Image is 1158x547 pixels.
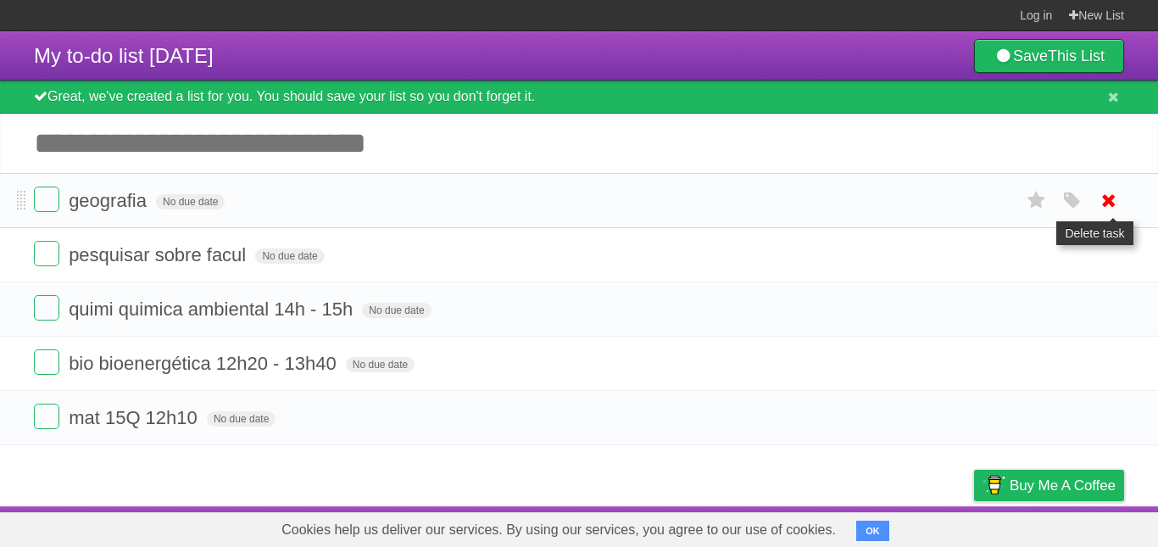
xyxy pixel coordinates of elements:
[264,513,853,547] span: Cookies help us deliver our services. By using our services, you agree to our use of cookies.
[749,511,784,543] a: About
[894,511,932,543] a: Terms
[69,353,341,374] span: bio bioenergética 12h20 - 13h40
[156,194,225,209] span: No due date
[34,404,59,429] label: Done
[974,39,1124,73] a: SaveThis List
[69,299,357,320] span: quimi quimica ambiental 14h - 15h
[69,407,202,428] span: mat 15Q 12h10
[34,295,59,321] label: Done
[804,511,873,543] a: Developers
[1048,47,1105,64] b: This List
[362,303,431,318] span: No due date
[952,511,996,543] a: Privacy
[983,471,1005,500] img: Buy me a coffee
[207,411,276,427] span: No due date
[856,521,889,541] button: OK
[69,244,250,265] span: pesquisar sobre facul
[1017,511,1124,543] a: Suggest a feature
[346,357,415,372] span: No due date
[69,190,151,211] span: geografia
[255,248,324,264] span: No due date
[1021,187,1053,215] label: Star task
[974,470,1124,501] a: Buy me a coffee
[1010,471,1116,500] span: Buy me a coffee
[34,187,59,212] label: Done
[34,241,59,266] label: Done
[34,44,214,67] span: My to-do list [DATE]
[34,349,59,375] label: Done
